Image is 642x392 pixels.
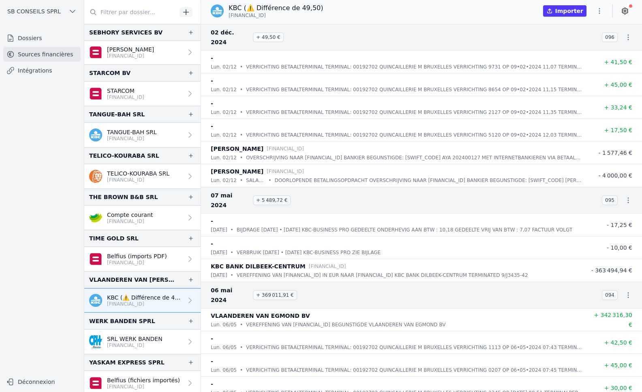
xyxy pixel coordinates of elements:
[604,81,632,88] span: + 45,00 €
[211,216,213,226] p: -
[89,335,102,348] img: BANQUE_CPH_CPHBBE75XXX.png
[211,167,263,176] p: [PERSON_NAME]
[591,267,632,274] span: - 363 494,94 €
[211,226,227,234] p: [DATE]
[89,233,139,243] div: TIME GOLD SRL
[604,339,632,346] span: + 42,50 €
[267,167,304,176] p: [FINANCIAL_ID]
[89,294,102,307] img: kbc.png
[84,330,201,354] a: SRL WERK BANDEN [FINANCIAL_ID]
[253,290,297,300] span: + 369 011,91 €
[240,343,243,351] div: •
[604,127,632,133] span: + 17,50 €
[89,68,131,78] div: STARCOM BV
[211,248,227,257] p: [DATE]
[84,81,201,106] a: STARCOM [FINANCIAL_ID]
[607,222,632,228] span: - 17,25 €
[211,366,237,374] p: lun. 06/05
[3,63,81,78] a: Intégrations
[211,271,227,279] p: [DATE]
[89,170,102,183] img: ing.png
[89,192,158,202] div: THE BROWN B&B SRL
[211,144,263,154] p: [PERSON_NAME]
[211,239,213,248] p: -
[607,244,632,251] span: - 10,00 €
[107,135,157,142] p: [FINANCIAL_ID]
[107,376,180,384] p: Belfius (fichiers importés)
[84,164,201,189] a: TELICO-KOURABA SRL [FINANCIAL_ID]
[268,176,271,184] div: •
[89,377,102,390] img: belfius.png
[107,293,183,302] p: KBC (⚠️ Différence de 49,50)
[3,31,81,45] a: Dossiers
[107,342,163,349] p: [FINANCIAL_ID]
[107,87,144,95] p: STARCOM
[309,262,346,270] p: [FINANCIAL_ID]
[211,311,310,321] p: VLAANDEREN VAN EGMOND BV
[211,99,213,108] p: -
[211,191,250,210] span: 07 mai 2024
[89,151,159,161] div: TELICO-KOURABA SRL
[107,94,144,101] p: [FINANCIAL_ID]
[211,285,250,305] span: 06 mai 2024
[240,108,243,116] div: •
[211,121,213,131] p: -
[89,109,145,119] div: TANGUE-BAH SRL
[231,271,233,279] div: •
[84,40,201,64] a: [PERSON_NAME] [FINANCIAL_ID]
[246,321,445,329] p: VEREFFENING VAN [FINANCIAL_ID] BEGUNSTIGDE VLAANDEREN VAN EGMOND BV
[89,87,102,100] img: belfius.png
[602,32,618,42] span: 096
[246,366,584,374] p: VERRICHTING BETAALTERMINAL TERMINAL: 00192702 QUINCAILLERIE M BRUXELLES VERRICHTING 0207 OP 06•05...
[240,131,243,139] div: •
[246,63,584,71] p: VERRICHTING BETAALTERMINAL TERMINAL: 00192702 QUINCAILLERIE M BRUXELLES VERRICHTING 9731 OP 09•02...
[107,169,169,178] p: TELICO-KOURABA SRL
[604,104,632,111] span: + 33,24 €
[237,226,573,234] p: BIJDRAGE [DATE] • [DATE] KBC-BUSINESS PRO GEDEELTE ONDERHEVIG AAN BTW : 10,18 GEDEELTE VRIJ VAN B...
[231,226,233,234] div: •
[3,47,81,62] a: Sources financières
[7,7,61,15] span: SB CONSEILS SPRL
[89,129,102,141] img: kbc.png
[89,211,102,224] img: crelan.png
[107,252,167,260] p: Belfius (imports PDF)
[211,28,250,47] span: 02 déc. 2024
[84,123,201,147] a: TANGUE-BAH SRL [FINANCIAL_ID]
[211,334,213,343] p: -
[543,5,586,17] button: Importer
[107,53,154,59] p: [FINANCIAL_ID]
[211,4,224,17] img: kbc.png
[598,172,632,179] span: - 4 000,00 €
[594,312,632,328] span: + 342 316,30 €
[89,28,163,37] div: SEBHORY SERVICES BV
[598,150,632,156] span: - 1 577,46 €
[211,154,237,162] p: lun. 02/12
[89,253,102,266] img: belfius.png
[107,259,167,266] p: [FINANCIAL_ID]
[84,288,201,313] a: KBC (⚠️ Différence de 49,50) [FINANCIAL_ID]
[211,356,213,366] p: -
[3,375,81,388] button: Déconnexion
[602,195,618,205] span: 095
[211,321,237,329] p: lun. 06/05
[237,271,528,279] p: VEREFFENING VAN [FINANCIAL_ID] IN EUR NAAR [FINANCIAL_ID] KBC BANK DILBEEK-CENTRUM TERMINATED 9/J...
[246,131,584,139] p: VERRICHTING BETAALTERMINAL TERMINAL: 00192702 QUINCAILLERIE M BRUXELLES VERRICHTING 5120 OP 09•02...
[253,195,291,205] span: + 5 489,72 €
[246,108,584,116] p: VERRICHTING BETAALTERMINAL TERMINAL: 00192702 QUINCAILLERIE M BRUXELLES VERRICHTING 2127 OP 09•02...
[240,63,243,71] div: •
[211,76,213,86] p: -
[211,379,213,389] p: -
[211,86,237,94] p: lun. 02/12
[246,86,584,94] p: VERRICHTING BETAALTERMINAL TERMINAL: 00192702 QUINCAILLERIE M BRUXELLES VERRICHTING 8654 OP 09•02...
[602,290,618,300] span: 094
[604,59,632,65] span: + 41,50 €
[240,176,243,184] div: •
[211,63,237,71] p: lun. 02/12
[240,321,243,329] div: •
[89,316,155,326] div: WERK BANDEN SPRL
[211,343,237,351] p: lun. 06/05
[274,176,584,184] p: DOORLOPENDE BETALINGSOPDRACHT OVERSCHRIJVING NAAR [FINANCIAL_ID] BANKIER BEGUNSTIGDE: [SWIFT_CODE...
[107,218,153,225] p: [FINANCIAL_ID]
[107,45,154,54] p: [PERSON_NAME]
[211,176,237,184] p: lun. 02/12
